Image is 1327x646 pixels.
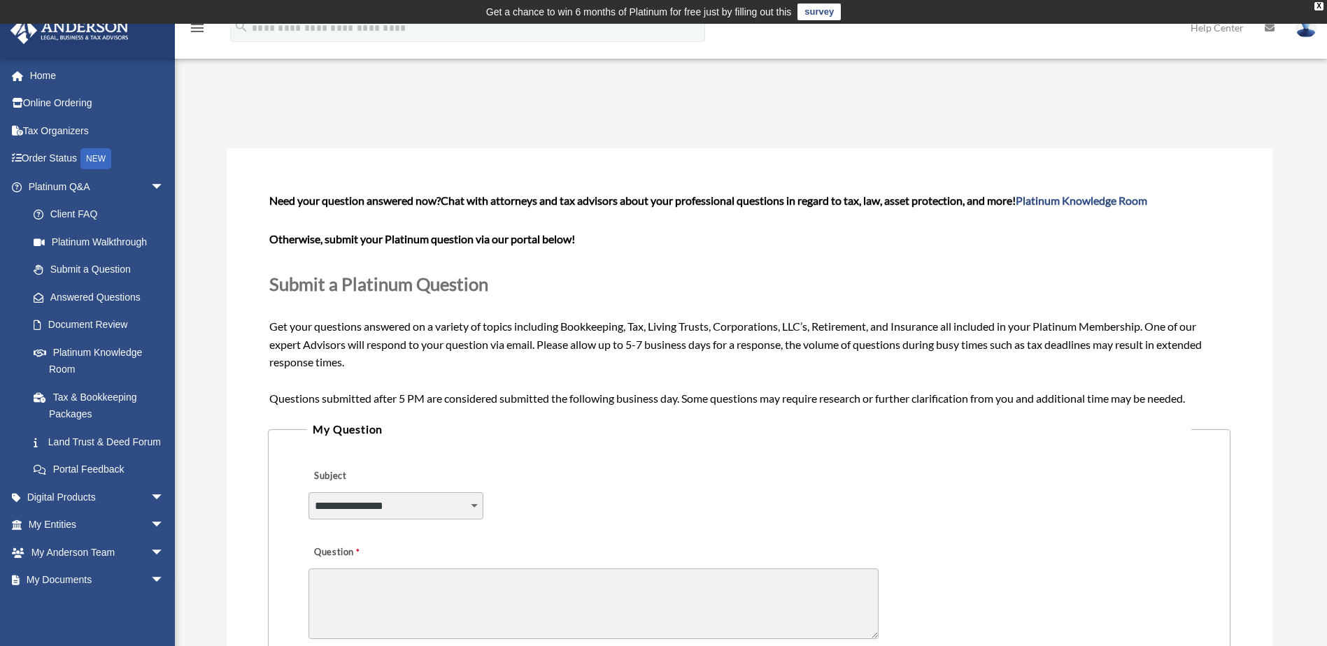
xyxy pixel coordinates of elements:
[10,117,185,145] a: Tax Organizers
[307,419,1191,439] legend: My Question
[269,194,1228,404] span: Get your questions answered on a variety of topics including Bookkeeping, Tax, Living Trusts, Cor...
[10,594,185,622] a: Online Learningarrow_drop_down
[269,232,575,245] b: Otherwise, submit your Platinum question via our portal below!
[441,194,1147,207] span: Chat with attorneys and tax advisors about your professional questions in regard to tax, law, ass...
[20,311,185,339] a: Document Review
[150,538,178,567] span: arrow_drop_down
[308,466,441,486] label: Subject
[20,283,185,311] a: Answered Questions
[150,173,178,201] span: arrow_drop_down
[20,456,185,484] a: Portal Feedback
[189,20,206,36] i: menu
[150,511,178,540] span: arrow_drop_down
[10,145,185,173] a: Order StatusNEW
[269,194,441,207] span: Need your question answered now?
[6,17,133,44] img: Anderson Advisors Platinum Portal
[269,273,488,294] span: Submit a Platinum Question
[1296,17,1317,38] img: User Pic
[150,594,178,622] span: arrow_drop_down
[20,383,185,428] a: Tax & Bookkeeping Packages
[234,19,249,34] i: search
[10,538,185,566] a: My Anderson Teamarrow_drop_down
[150,566,178,595] span: arrow_drop_down
[10,89,185,117] a: Online Ordering
[20,428,185,456] a: Land Trust & Deed Forum
[1314,2,1324,10] div: close
[486,3,792,20] div: Get a chance to win 6 months of Platinum for free just by filling out this
[10,511,185,539] a: My Entitiesarrow_drop_down
[10,566,185,594] a: My Documentsarrow_drop_down
[80,148,111,169] div: NEW
[150,483,178,512] span: arrow_drop_down
[20,256,178,284] a: Submit a Question
[20,338,185,383] a: Platinum Knowledge Room
[20,228,185,256] a: Platinum Walkthrough
[1016,194,1147,207] a: Platinum Knowledge Room
[10,62,185,89] a: Home
[10,173,185,201] a: Platinum Q&Aarrow_drop_down
[797,3,841,20] a: survey
[10,483,185,511] a: Digital Productsarrow_drop_down
[20,201,185,229] a: Client FAQ
[308,543,417,562] label: Question
[189,24,206,36] a: menu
